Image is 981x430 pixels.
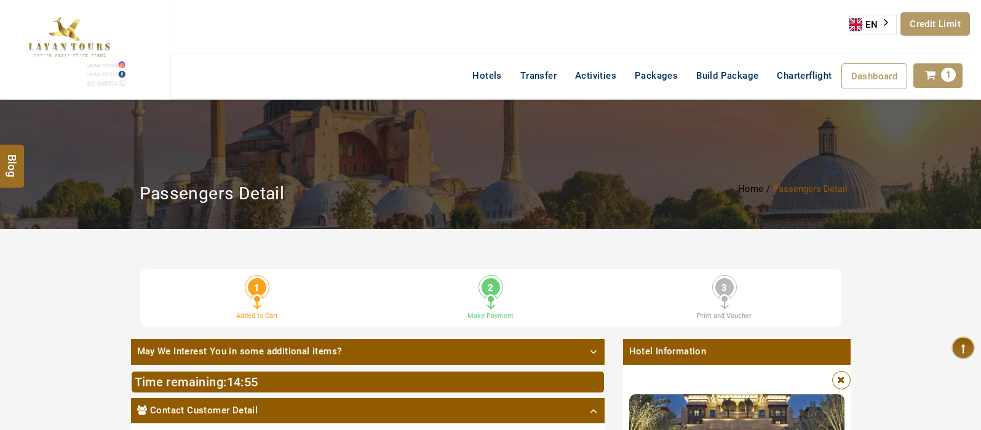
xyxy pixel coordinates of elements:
a: Home [738,183,766,194]
aside: Language selected: English [849,15,897,34]
a: 1 [913,63,963,88]
span: 55 [244,375,258,389]
img: The Royal Line Holidays [9,6,128,89]
h2: Passengers Detail [140,180,285,204]
span: 14 [227,375,241,389]
a: Activities [566,63,626,88]
h3: Print and Voucher [617,312,832,320]
a: Packages [626,63,687,88]
a: EN [849,15,896,34]
span: Dashboard [851,71,898,82]
a: Credit Limit [900,12,970,36]
a: Transfer [511,63,566,88]
h3: Make Payment [383,312,598,320]
span: 1 [248,278,266,297]
li: Passengers Detail [773,183,848,194]
span: Time remaining: [135,375,227,389]
span: 2 [482,278,500,297]
span: Contact Customer Detail [150,404,258,417]
span: 1 [941,68,956,82]
span: Charterflight [777,70,832,81]
h3: Added to Cart [149,312,365,320]
a: Charterflight [768,63,841,88]
span: 3 [715,278,734,297]
div: Language [849,15,897,34]
span: Blog [4,154,20,164]
span: Hotel Information [623,339,851,364]
a: Hotels [463,63,510,88]
span: : [227,375,258,389]
a: May We Interest You in some additional items? [131,339,605,364]
a: Build Package [687,63,768,88]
